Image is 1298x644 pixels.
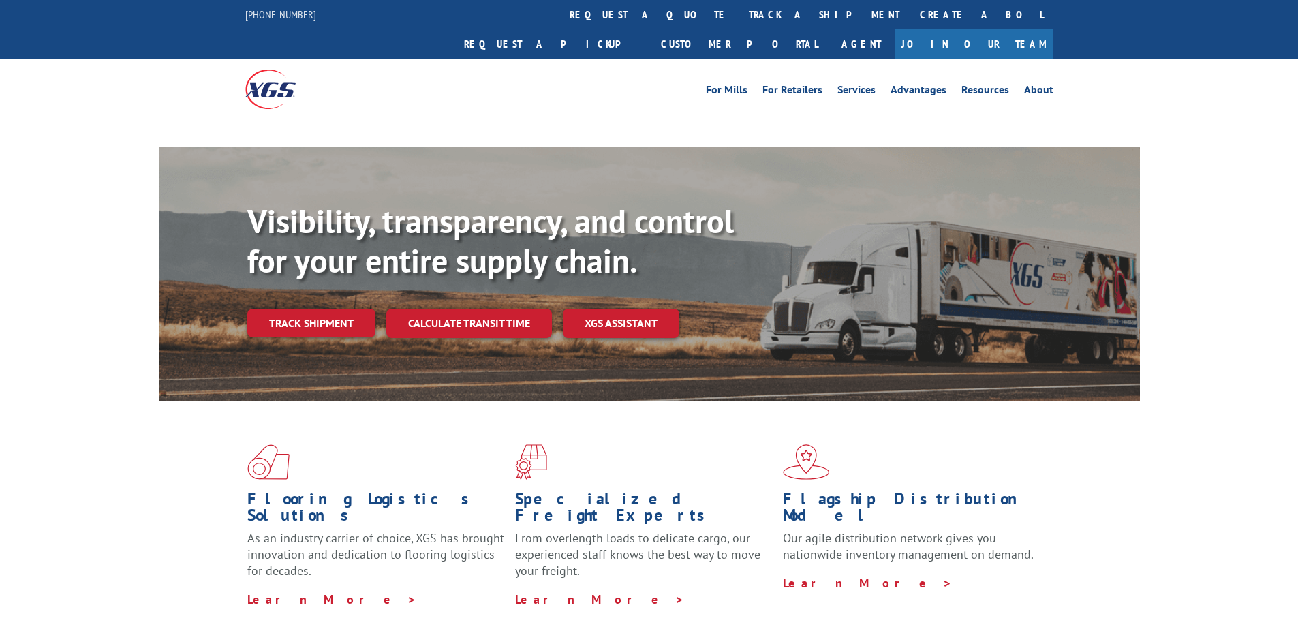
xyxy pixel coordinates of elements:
a: [PHONE_NUMBER] [245,7,316,21]
a: Resources [961,85,1009,99]
a: About [1024,85,1053,99]
a: XGS ASSISTANT [563,309,679,338]
a: Advantages [891,85,946,99]
b: Visibility, transparency, and control for your entire supply chain. [247,200,734,281]
a: Calculate transit time [386,309,552,338]
p: From overlength loads to delicate cargo, our experienced staff knows the best way to move your fr... [515,530,773,591]
a: For Mills [706,85,747,99]
h1: Flooring Logistics Solutions [247,491,505,530]
span: As an industry carrier of choice, XGS has brought innovation and dedication to flooring logistics... [247,530,504,579]
span: Our agile distribution network gives you nationwide inventory management on demand. [783,530,1034,562]
a: Learn More > [247,592,417,607]
img: xgs-icon-focused-on-flooring-red [515,444,547,480]
a: Customer Portal [651,29,828,59]
img: xgs-icon-total-supply-chain-intelligence-red [247,444,290,480]
h1: Specialized Freight Experts [515,491,773,530]
a: Track shipment [247,309,375,337]
img: xgs-icon-flagship-distribution-model-red [783,444,830,480]
a: Learn More > [783,575,953,591]
h1: Flagship Distribution Model [783,491,1040,530]
a: Agent [828,29,895,59]
a: Request a pickup [454,29,651,59]
a: Learn More > [515,592,685,607]
a: For Retailers [762,85,822,99]
a: Services [837,85,876,99]
a: Join Our Team [895,29,1053,59]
